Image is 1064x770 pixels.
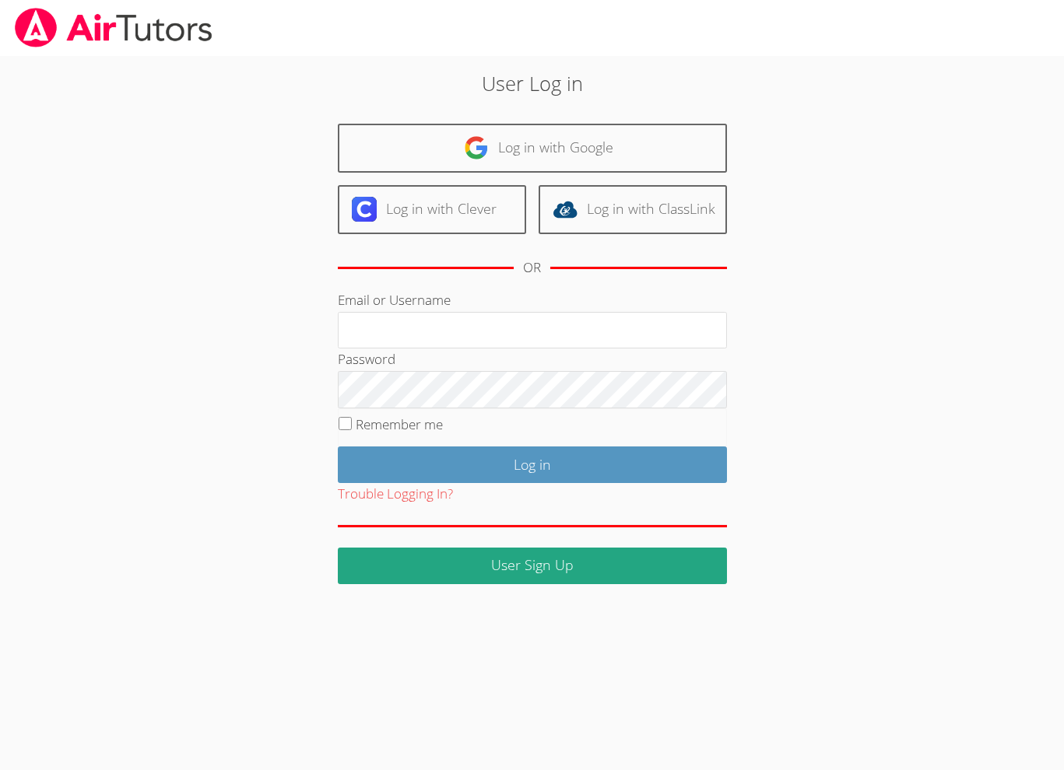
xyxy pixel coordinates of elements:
div: OR [523,257,541,279]
a: User Sign Up [338,548,727,584]
img: classlink-logo-d6bb404cc1216ec64c9a2012d9dc4662098be43eaf13dc465df04b49fa7ab582.svg [553,197,578,222]
input: Log in [338,446,727,483]
label: Email or Username [338,291,451,309]
img: airtutors_banner-c4298cdbf04f3fff15de1276eac7730deb9818008684d7c2e4769d2f7ddbe033.png [13,8,214,47]
a: Log in with ClassLink [539,185,727,234]
a: Log in with Clever [338,185,526,234]
h2: User Log in [244,68,819,98]
img: google-logo-50288ca7cdecda66e5e0955fdab243c47b7ad437acaf1139b6f446037453330a.svg [464,135,489,160]
label: Remember me [356,415,443,433]
button: Trouble Logging In? [338,483,453,506]
img: clever-logo-6eab21bc6e7a338710f1a6ff85c0baf02591cd810cc4098c63d3a4b26e2feb20.svg [352,197,377,222]
label: Password [338,350,395,368]
a: Log in with Google [338,124,727,173]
